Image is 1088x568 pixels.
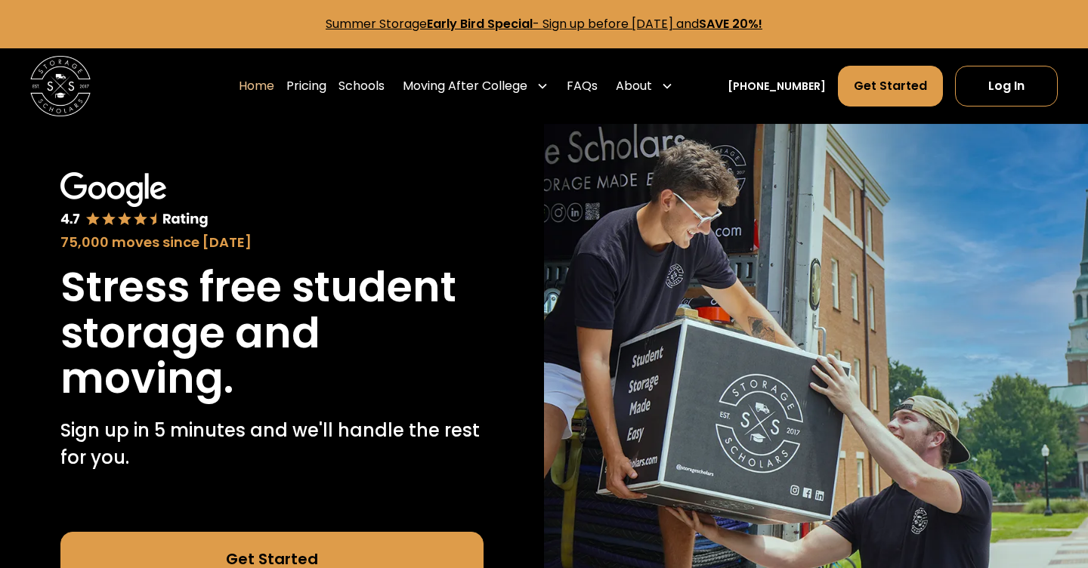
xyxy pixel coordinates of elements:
h1: Stress free student storage and moving. [60,264,484,402]
a: FAQs [567,65,598,107]
a: Pricing [286,65,326,107]
img: Storage Scholars main logo [30,56,91,116]
a: Summer StorageEarly Bird Special- Sign up before [DATE] andSAVE 20%! [326,15,762,32]
a: Home [239,65,274,107]
a: Log In [955,66,1058,106]
a: Schools [338,65,385,107]
strong: Early Bird Special [427,15,533,32]
div: About [610,65,679,107]
div: Moving After College [403,77,527,95]
div: Moving After College [397,65,555,107]
a: [PHONE_NUMBER] [728,79,826,94]
a: home [30,56,91,116]
div: 75,000 moves since [DATE] [60,232,484,252]
strong: SAVE 20%! [699,15,762,32]
div: About [616,77,652,95]
img: Google 4.7 star rating [60,172,209,229]
a: Get Started [838,66,943,106]
p: Sign up in 5 minutes and we'll handle the rest for you. [60,417,484,471]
